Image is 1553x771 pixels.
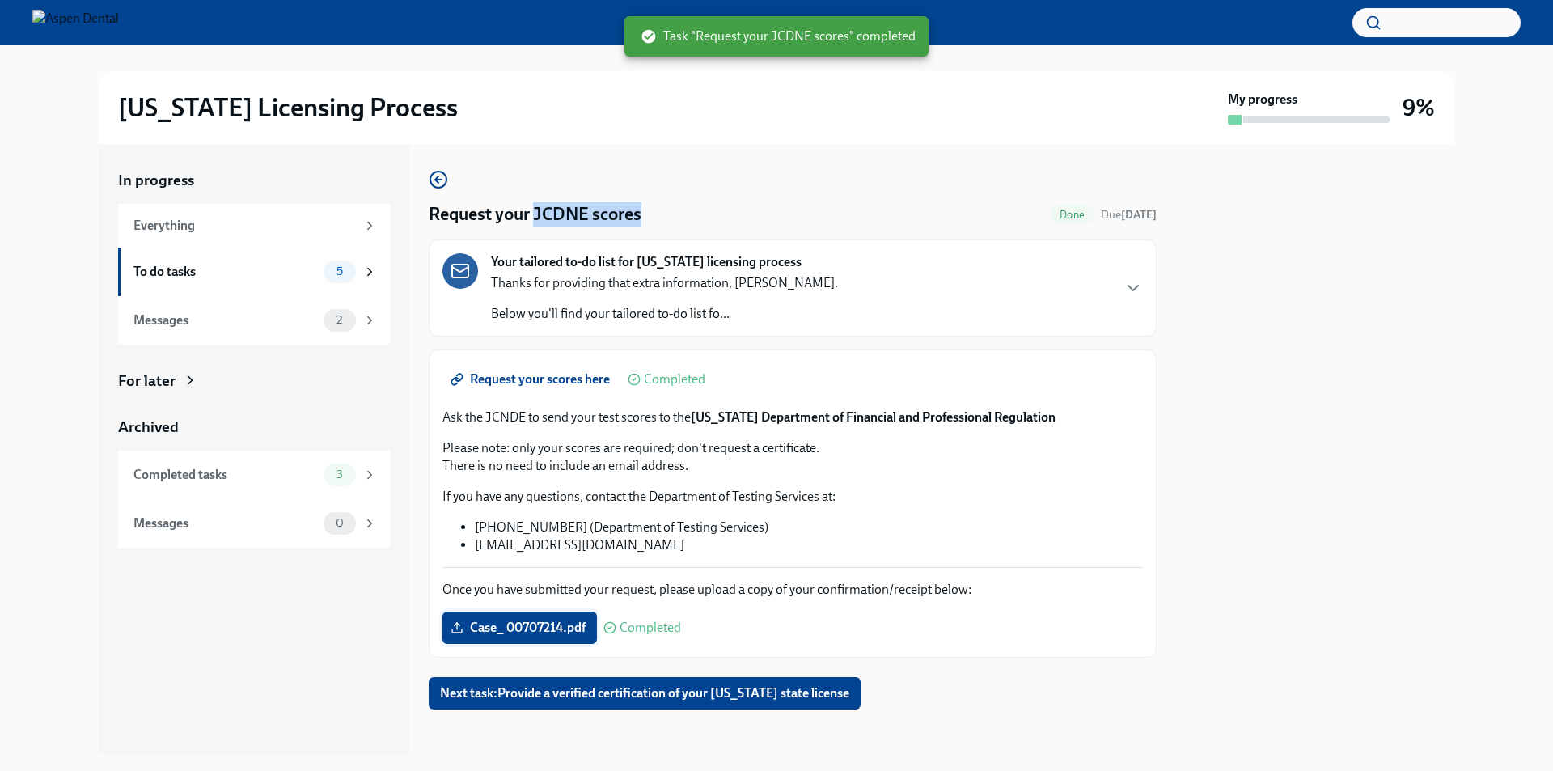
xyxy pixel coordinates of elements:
div: To do tasks [133,263,317,281]
p: If you have any questions, contact the Department of Testing Services at: [442,488,1143,506]
a: Archived [118,417,390,438]
img: Aspen Dental [32,10,119,36]
span: Done [1050,209,1094,221]
strong: Your tailored to-do list for [US_STATE] licensing process [491,253,802,271]
li: [PHONE_NUMBER] (Department of Testing Services) [475,519,1143,536]
span: 5 [327,265,353,277]
p: Ask the JCNDE to send your test scores to the [442,409,1143,426]
span: Case_ 00707214.pdf [454,620,586,636]
button: Next task:Provide a verified certification of your [US_STATE] state license [429,677,861,710]
span: Next task : Provide a verified certification of your [US_STATE] state license [440,685,849,701]
span: 3 [327,468,353,481]
span: 0 [326,517,353,529]
p: Once you have submitted your request, please upload a copy of your confirmation/receipt below: [442,581,1143,599]
span: August 17th, 2025 09:00 [1101,207,1157,222]
p: Below you'll find your tailored to-do list fo... [491,305,838,323]
div: Everything [133,217,356,235]
a: To do tasks5 [118,248,390,296]
h2: [US_STATE] Licensing Process [118,91,458,124]
a: Everything [118,204,390,248]
div: For later [118,371,176,392]
a: In progress [118,170,390,191]
a: Messages0 [118,499,390,548]
p: Thanks for providing that extra information, [PERSON_NAME]. [491,274,838,292]
span: Task "Request your JCDNE scores" completed [641,28,916,45]
span: 2 [327,314,352,326]
a: Completed tasks3 [118,451,390,499]
h3: 9% [1403,93,1435,122]
a: For later [118,371,390,392]
span: Completed [620,621,681,634]
p: Please note: only your scores are required; don't request a certificate. There is no need to incl... [442,439,1143,475]
div: Messages [133,515,317,532]
li: [EMAIL_ADDRESS][DOMAIN_NAME] [475,536,1143,554]
a: Messages2 [118,296,390,345]
a: Request your scores here [442,363,621,396]
span: Due [1101,208,1157,222]
strong: [US_STATE] Department of Financial and Professional Regulation [691,409,1056,425]
span: Completed [644,373,705,386]
strong: My progress [1228,91,1297,108]
label: Case_ 00707214.pdf [442,612,597,644]
h4: Request your JCDNE scores [429,202,641,227]
div: Completed tasks [133,466,317,484]
span: Request your scores here [454,371,610,388]
div: Messages [133,311,317,329]
strong: [DATE] [1121,208,1157,222]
